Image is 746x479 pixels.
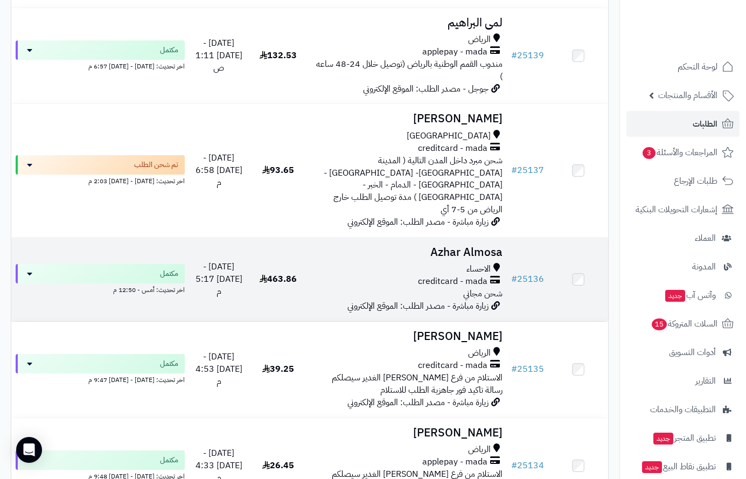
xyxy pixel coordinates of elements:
[418,359,487,372] span: creditcard - mada
[363,82,489,95] span: جوجل - مصدر الطلب: الموقع الإلكتروني
[511,273,544,286] a: #25136
[418,275,487,288] span: creditcard - mada
[260,273,297,286] span: 463.86
[651,316,717,331] span: السلات المتروكة
[626,254,740,280] a: المدونة
[641,459,716,474] span: تطبيق نقاط البيع
[642,147,656,159] span: 3
[134,159,178,170] span: تم شحن الطلب
[324,154,503,216] span: شحن مبرد داخل المدن التالية ( المدينة [GEOGRAPHIC_DATA]- [GEOGRAPHIC_DATA] - [GEOGRAPHIC_DATA] - ...
[511,49,517,62] span: #
[262,164,294,177] span: 93.65
[422,46,487,58] span: applepay - mada
[693,116,717,131] span: الطلبات
[196,151,242,189] span: [DATE] - [DATE] 6:58 م
[626,339,740,365] a: أدوات التسويق
[653,433,673,445] span: جديد
[312,246,503,259] h3: Azhar Almosa
[312,427,503,439] h3: [PERSON_NAME]
[347,216,489,228] span: زيارة مباشرة - مصدر الطلب: الموقع الإلكتروني
[511,459,544,472] a: #25134
[658,88,717,103] span: الأقسام والمنتجات
[262,363,294,376] span: 39.25
[626,168,740,194] a: طلبات الإرجاع
[511,459,517,472] span: #
[664,288,716,303] span: وآتس آب
[468,443,491,456] span: الرياض
[511,164,517,177] span: #
[160,268,178,279] span: مكتمل
[418,142,487,155] span: creditcard - mada
[626,140,740,165] a: المراجعات والأسئلة3
[651,318,667,330] span: 15
[316,58,503,83] span: مندوب القمم الوطنية بالرياض (توصيل خلال 24-48 ساعه )
[407,130,491,142] span: [GEOGRAPHIC_DATA]
[468,33,491,46] span: الرياض
[16,373,185,385] div: اخر تحديث: [DATE] - [DATE] 9:47 م
[652,431,716,446] span: تطبيق المتجر
[695,231,716,246] span: العملاء
[160,455,178,466] span: مكتمل
[650,402,716,417] span: التطبيقات والخدمات
[692,259,716,274] span: المدونة
[332,371,503,397] span: الاستلام من فرع [PERSON_NAME] الغدير سيصلكم رسالة تاكيد فور جاهزية الطلب للاستلام
[16,283,185,295] div: اخر تحديث: أمس - 12:50 م
[312,113,503,125] h3: [PERSON_NAME]
[511,363,517,376] span: #
[626,311,740,337] a: السلات المتروكة15
[665,290,685,302] span: جديد
[16,175,185,186] div: اخر تحديث: [DATE] - [DATE] 2:03 م
[196,350,242,388] span: [DATE] - [DATE] 4:53 م
[626,397,740,422] a: التطبيقات والخدمات
[626,425,740,451] a: تطبيق المتجرجديد
[673,19,736,41] img: logo-2.png
[160,45,178,55] span: مكتمل
[347,300,489,313] span: زيارة مباشرة - مصدر الطلب: الموقع الإلكتروني
[16,60,185,71] div: اخر تحديث: [DATE] - [DATE] 6:57 م
[312,330,503,343] h3: [PERSON_NAME]
[196,260,242,298] span: [DATE] - [DATE] 5:17 م
[511,164,544,177] a: #25137
[511,49,544,62] a: #25139
[642,145,717,160] span: المراجعات والأسئلة
[463,287,503,300] span: شحن مجاني
[626,368,740,394] a: التقارير
[260,49,297,62] span: 132.53
[636,202,717,217] span: إشعارات التحويلات البنكية
[16,437,42,463] div: Open Intercom Messenger
[626,111,740,137] a: الطلبات
[422,456,487,468] span: applepay - mada
[626,54,740,80] a: لوحة التحكم
[674,173,717,189] span: طلبات الإرجاع
[626,197,740,223] a: إشعارات التحويلات البنكية
[669,345,716,360] span: أدوات التسويق
[262,459,294,472] span: 26.45
[642,461,662,473] span: جديد
[468,347,491,359] span: الرياض
[678,59,717,74] span: لوحة التحكم
[347,396,489,409] span: زيارة مباشرة - مصدر الطلب: الموقع الإلكتروني
[695,373,716,388] span: التقارير
[466,263,491,275] span: الاحساء
[160,358,178,369] span: مكتمل
[511,273,517,286] span: #
[312,17,503,29] h3: لمى البراهيم
[511,363,544,376] a: #25135
[626,282,740,308] a: وآتس آبجديد
[196,37,242,74] span: [DATE] - [DATE] 1:11 ص
[626,225,740,251] a: العملاء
